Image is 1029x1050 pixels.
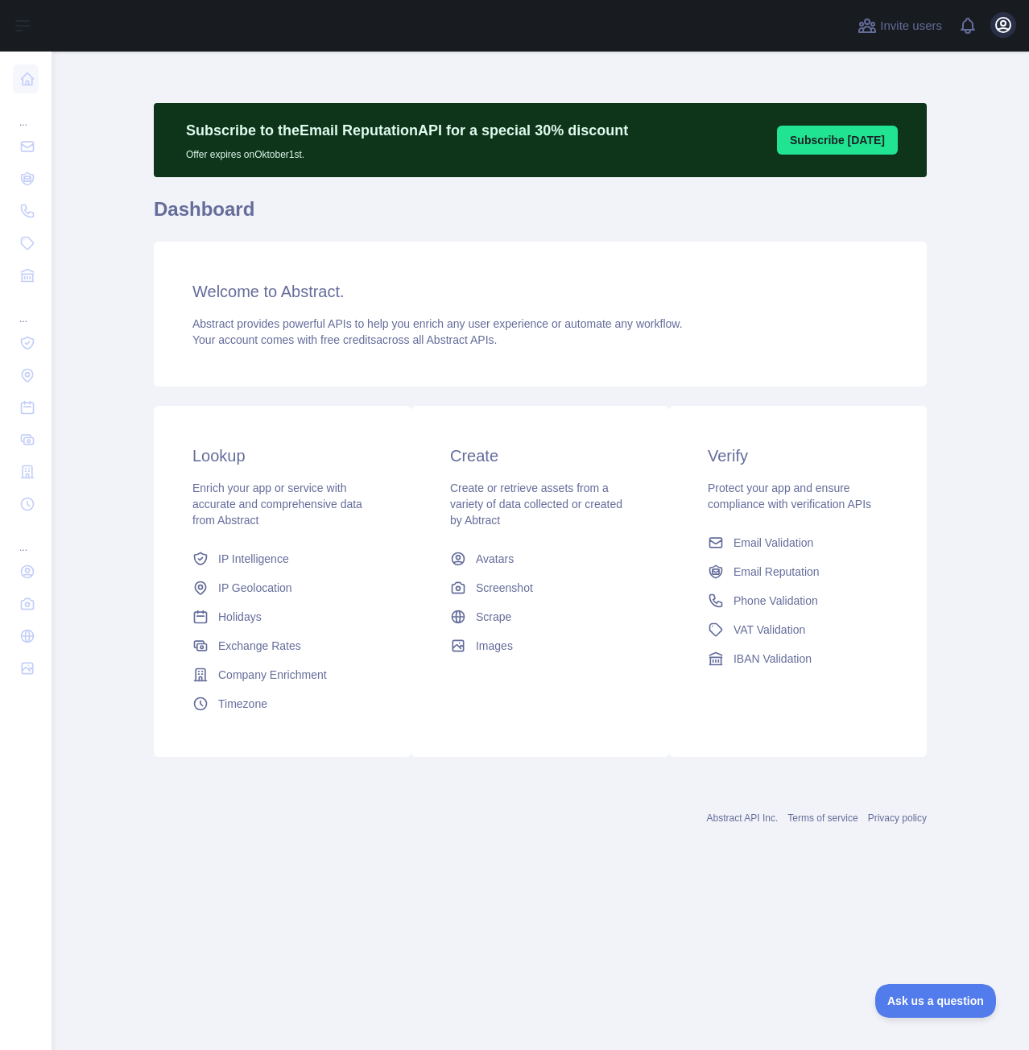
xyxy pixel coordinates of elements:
[701,615,895,644] a: VAT Validation
[192,280,888,303] h3: Welcome to Abstract.
[218,551,289,567] span: IP Intelligence
[218,696,267,712] span: Timezone
[320,333,376,346] span: free credits
[476,638,513,654] span: Images
[701,586,895,615] a: Phone Validation
[787,812,857,824] a: Terms of service
[13,97,39,129] div: ...
[476,580,533,596] span: Screenshot
[218,667,327,683] span: Company Enrichment
[701,644,895,673] a: IBAN Validation
[186,602,379,631] a: Holidays
[13,522,39,554] div: ...
[192,482,362,527] span: Enrich your app or service with accurate and comprehensive data from Abstract
[701,557,895,586] a: Email Reputation
[444,631,637,660] a: Images
[192,444,373,467] h3: Lookup
[186,544,379,573] a: IP Intelligence
[186,631,379,660] a: Exchange Rates
[450,444,630,467] h3: Create
[13,293,39,325] div: ...
[192,317,683,330] span: Abstract provides powerful APIs to help you enrich any user experience or automate any workflow.
[854,13,945,39] button: Invite users
[734,564,820,580] span: Email Reputation
[186,119,628,142] p: Subscribe to the Email Reputation API for a special 30 % discount
[734,622,805,638] span: VAT Validation
[701,528,895,557] a: Email Validation
[708,482,871,511] span: Protect your app and ensure compliance with verification APIs
[444,602,637,631] a: Scrape
[707,812,779,824] a: Abstract API Inc.
[186,689,379,718] a: Timezone
[186,142,628,161] p: Offer expires on Oktober 1st.
[734,535,813,551] span: Email Validation
[476,551,514,567] span: Avatars
[444,544,637,573] a: Avatars
[444,573,637,602] a: Screenshot
[734,651,812,667] span: IBAN Validation
[154,196,927,235] h1: Dashboard
[218,580,292,596] span: IP Geolocation
[218,609,262,625] span: Holidays
[777,126,898,155] button: Subscribe [DATE]
[186,660,379,689] a: Company Enrichment
[192,333,497,346] span: Your account comes with across all Abstract APIs.
[186,573,379,602] a: IP Geolocation
[218,638,301,654] span: Exchange Rates
[734,593,818,609] span: Phone Validation
[476,609,511,625] span: Scrape
[450,482,622,527] span: Create or retrieve assets from a variety of data collected or created by Abtract
[875,984,997,1018] iframe: Toggle Customer Support
[880,17,942,35] span: Invite users
[868,812,927,824] a: Privacy policy
[708,444,888,467] h3: Verify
